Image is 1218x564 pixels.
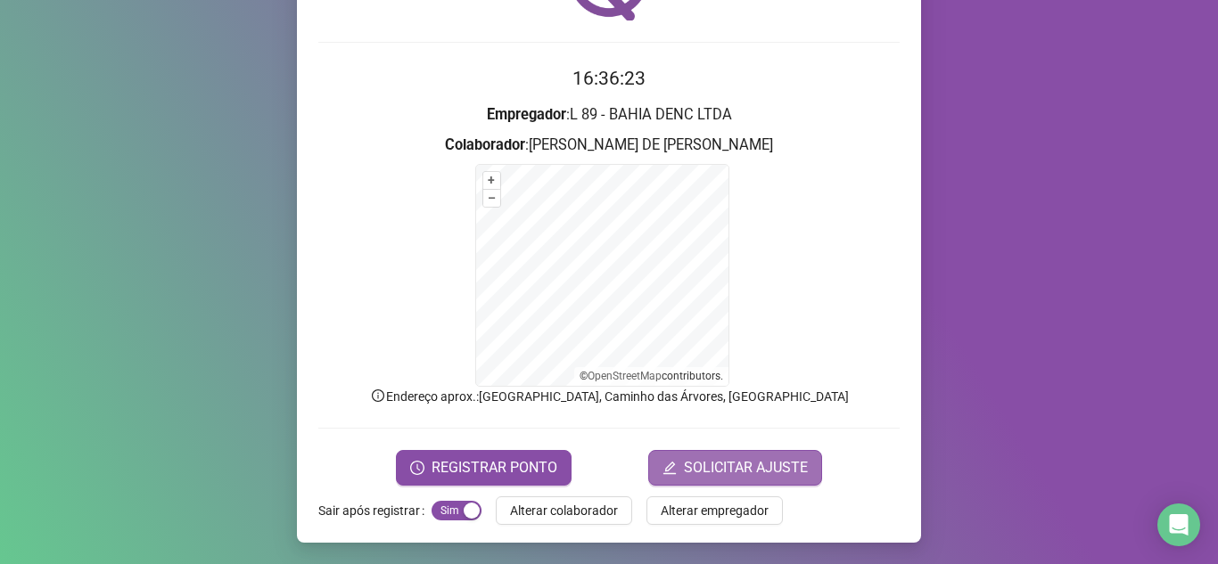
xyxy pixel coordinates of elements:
button: editSOLICITAR AJUSTE [648,450,822,486]
p: Endereço aprox. : [GEOGRAPHIC_DATA], Caminho das Árvores, [GEOGRAPHIC_DATA] [318,387,900,406]
button: + [483,172,500,189]
span: SOLICITAR AJUSTE [684,457,808,478]
label: Sair após registrar [318,496,432,525]
span: Alterar colaborador [510,501,618,520]
span: clock-circle [410,461,424,475]
strong: Empregador [487,106,566,123]
span: Alterar empregador [661,501,769,520]
button: REGISTRAR PONTO [396,450,572,486]
span: edit [662,461,677,475]
div: Open Intercom Messenger [1157,503,1200,546]
li: © contributors. [580,370,723,382]
span: info-circle [370,388,386,404]
button: – [483,190,500,207]
button: Alterar colaborador [496,496,632,525]
span: REGISTRAR PONTO [432,457,557,478]
h3: : [PERSON_NAME] DE [PERSON_NAME] [318,134,900,157]
h3: : L 89 - BAHIA DENC LTDA [318,103,900,127]
time: 16:36:23 [572,68,646,89]
a: OpenStreetMap [588,370,662,382]
strong: Colaborador [445,136,525,153]
button: Alterar empregador [646,496,783,525]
